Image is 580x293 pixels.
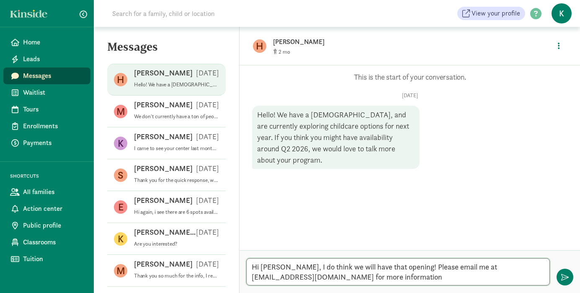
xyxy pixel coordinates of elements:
[3,51,90,67] a: Leads
[134,259,193,269] p: [PERSON_NAME]
[472,8,520,18] span: View your profile
[107,5,342,22] input: Search for a family, child or location
[3,200,90,217] a: Action center
[134,227,196,237] p: [PERSON_NAME] N
[23,187,84,197] span: All families
[252,106,420,169] div: Hello! We have a [DEMOGRAPHIC_DATA], and are currently exploring childcare options for next year....
[23,254,84,264] span: Tuition
[134,81,219,88] p: Hello! We have a [DEMOGRAPHIC_DATA], and are currently exploring childcare options for next year....
[3,234,90,251] a: Classrooms
[196,100,219,110] p: [DATE]
[196,68,219,78] p: [DATE]
[273,36,537,48] p: [PERSON_NAME]
[3,67,90,84] a: Messages
[23,204,84,214] span: Action center
[23,88,84,98] span: Waitlist
[196,132,219,142] p: [DATE]
[94,40,239,60] h5: Messages
[3,184,90,200] a: All families
[114,232,127,246] figure: K
[114,200,127,214] figure: E
[3,118,90,135] a: Enrollments
[134,241,219,247] p: Are you interested?
[134,145,219,152] p: I came to see your center last month and was very impressed. I reached out through email about av...
[114,73,127,86] figure: H
[3,135,90,151] a: Payments
[3,84,90,101] a: Waitlist
[134,132,193,142] p: [PERSON_NAME]
[114,169,127,182] figure: S
[196,259,219,269] p: [DATE]
[3,101,90,118] a: Tours
[134,272,219,279] p: Thank you so much for the info, I really hope we can make it for the August cohort. My infant sho...
[252,92,567,99] p: [DATE]
[196,227,219,237] p: [DATE]
[196,163,219,174] p: [DATE]
[196,195,219,205] p: [DATE]
[23,121,84,131] span: Enrollments
[134,177,219,184] p: Thank you for the quick response, we're on the waitlist!
[253,39,266,53] figure: H
[134,209,219,215] p: Hi again, i see there are 6 spots available. Another question I have is for the [DATE] availabili...
[23,220,84,231] span: Public profile
[114,264,127,277] figure: M
[538,253,580,293] iframe: Chat Widget
[114,105,127,118] figure: M
[3,217,90,234] a: Public profile
[134,68,193,78] p: [PERSON_NAME]
[134,113,219,120] p: We don't currently have a ton of people as forward thinking as you do. So if you signed up I thin...
[134,163,193,174] p: [PERSON_NAME]
[23,71,84,81] span: Messages
[114,137,127,150] figure: K
[3,251,90,267] a: Tuition
[23,237,84,247] span: Classrooms
[23,37,84,47] span: Home
[23,54,84,64] span: Leads
[3,34,90,51] a: Home
[23,138,84,148] span: Payments
[134,100,193,110] p: [PERSON_NAME]
[278,48,290,55] span: 2
[552,3,572,23] span: K
[252,72,567,82] p: This is the start of your conversation.
[23,104,84,114] span: Tours
[134,195,193,205] p: [PERSON_NAME]
[457,7,525,20] a: View your profile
